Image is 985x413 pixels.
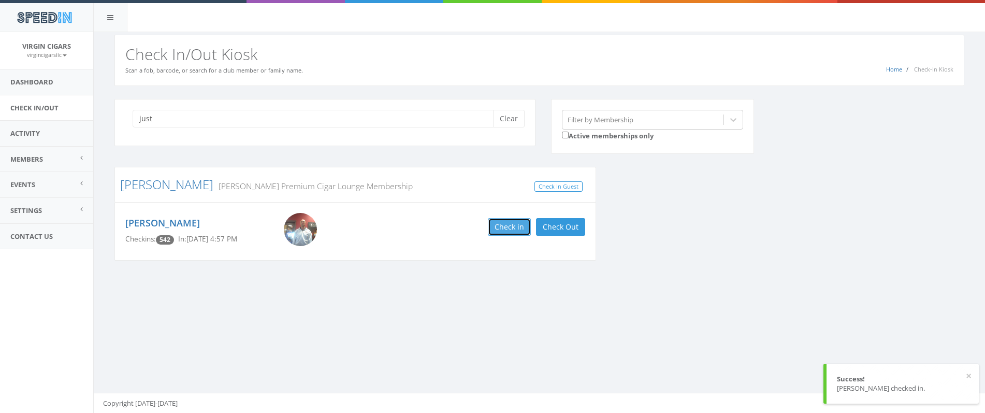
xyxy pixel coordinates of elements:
a: virgincigarsllc [27,50,67,59]
span: Checkin count [156,235,174,245]
span: In: [DATE] 4:57 PM [178,234,237,244]
div: [PERSON_NAME] checked in. [837,383,968,393]
span: Virgin Cigars [22,41,71,51]
small: [PERSON_NAME] Premium Cigar Lounge Membership [213,180,413,192]
div: Success! [837,374,968,384]
small: virgincigarsllc [27,51,67,59]
input: Active memberships only [562,132,569,138]
h2: Check In/Out Kiosk [125,46,953,63]
span: Contact Us [10,232,53,241]
img: Justin_Ward.png [284,213,317,246]
span: Check-In Kiosk [914,65,953,73]
a: Home [886,65,902,73]
button: Check in [488,218,531,236]
span: Events [10,180,35,189]
img: speedin_logo.png [12,8,77,27]
a: Check In Guest [534,181,583,192]
span: Settings [10,206,42,215]
button: Clear [493,110,525,127]
input: Search a name to check in [133,110,501,127]
span: Checkins: [125,234,156,244]
button: Check Out [536,218,585,236]
label: Active memberships only [562,130,654,141]
a: [PERSON_NAME] [125,217,200,229]
a: [PERSON_NAME] [120,176,213,193]
button: × [966,371,972,381]
div: Filter by Membership [568,115,633,124]
span: Members [10,154,43,164]
small: Scan a fob, barcode, or search for a club member or family name. [125,66,303,74]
